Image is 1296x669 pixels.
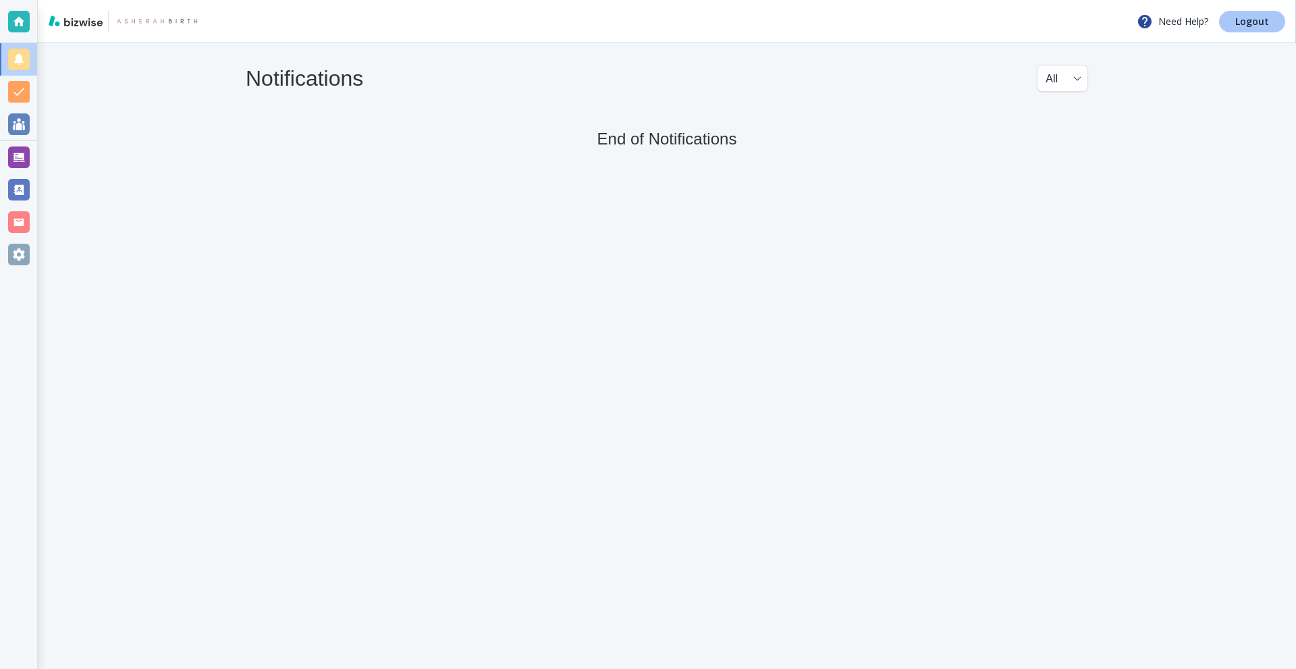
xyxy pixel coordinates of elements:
a: Logout [1219,11,1285,32]
h4: Notifications [246,65,363,91]
p: Need Help? [1137,14,1208,30]
img: bizwise [49,16,103,26]
img: Asherah Birth [114,11,198,32]
p: Logout [1235,17,1269,26]
div: All [1046,65,1079,91]
h5: End of Notifications [597,130,737,149]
